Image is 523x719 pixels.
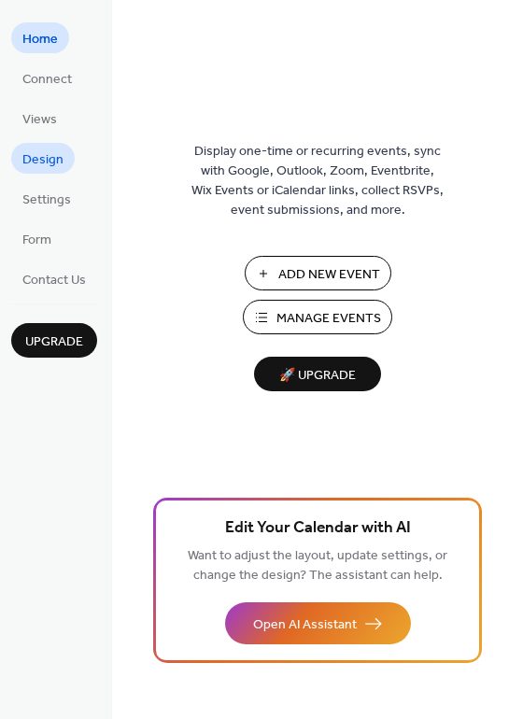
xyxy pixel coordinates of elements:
a: Design [11,143,75,174]
span: Connect [22,70,72,90]
button: Add New Event [245,256,391,290]
span: Form [22,231,51,250]
span: Manage Events [276,309,381,329]
a: Home [11,22,69,53]
span: Open AI Assistant [253,615,357,635]
a: Views [11,103,68,134]
span: Add New Event [278,265,380,285]
button: Upgrade [11,323,97,358]
span: Edit Your Calendar with AI [225,515,411,542]
span: Design [22,150,64,170]
button: Manage Events [243,300,392,334]
span: Views [22,110,57,130]
a: Settings [11,183,82,214]
a: Form [11,223,63,254]
button: 🚀 Upgrade [254,357,381,391]
span: 🚀 Upgrade [265,363,370,388]
span: Want to adjust the layout, update settings, or change the design? The assistant can help. [188,543,447,588]
span: Home [22,30,58,49]
span: Settings [22,190,71,210]
span: Upgrade [25,332,83,352]
a: Contact Us [11,263,97,294]
button: Open AI Assistant [225,602,411,644]
span: Display one-time or recurring events, sync with Google, Outlook, Zoom, Eventbrite, Wix Events or ... [191,142,444,220]
a: Connect [11,63,83,93]
span: Contact Us [22,271,86,290]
